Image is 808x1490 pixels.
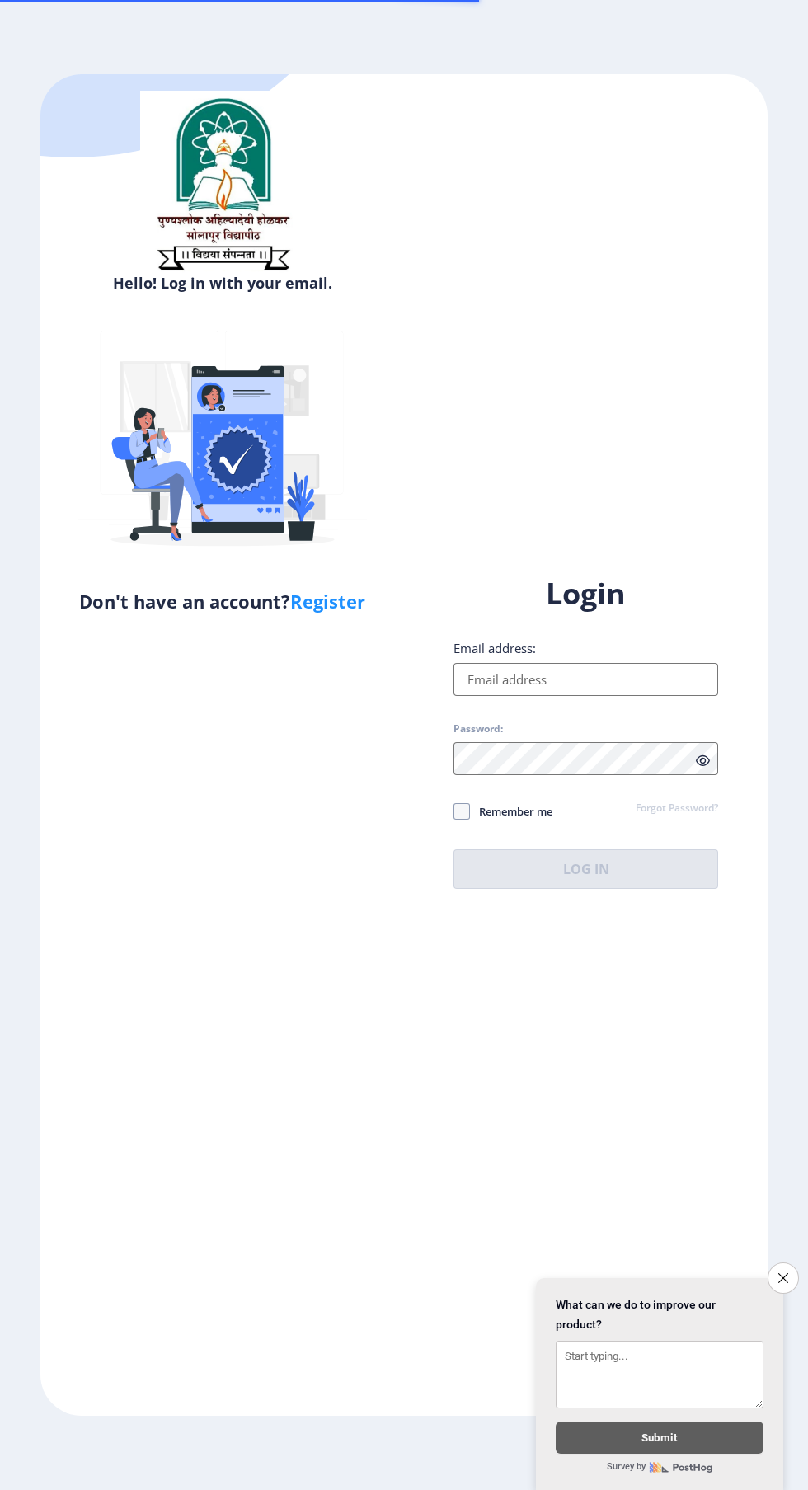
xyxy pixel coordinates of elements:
span: Remember me [470,801,552,821]
label: Email address: [453,640,536,656]
img: sulogo.png [140,91,305,277]
a: Forgot Password? [636,801,718,816]
h6: Hello! Log in with your email. [53,273,392,293]
h5: Don't have an account? [53,588,392,614]
label: Password: [453,722,503,736]
button: Log In [453,849,718,889]
h1: Login [453,574,718,613]
a: Register [290,589,365,613]
input: Email address [453,663,718,696]
img: Verified-rafiki.svg [78,299,367,588]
